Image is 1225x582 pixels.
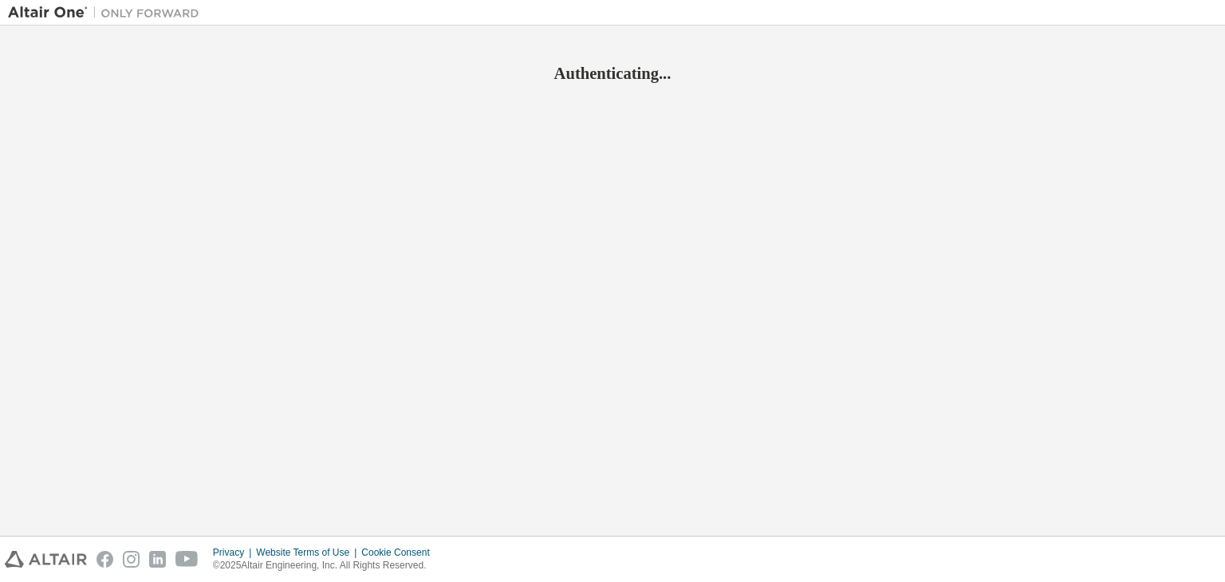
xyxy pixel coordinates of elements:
[97,551,113,568] img: facebook.svg
[361,546,439,559] div: Cookie Consent
[256,546,361,559] div: Website Terms of Use
[8,5,207,21] img: Altair One
[123,551,140,568] img: instagram.svg
[8,63,1217,84] h2: Authenticating...
[175,551,199,568] img: youtube.svg
[213,559,439,572] p: © 2025 Altair Engineering, Inc. All Rights Reserved.
[5,551,87,568] img: altair_logo.svg
[213,546,256,559] div: Privacy
[149,551,166,568] img: linkedin.svg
